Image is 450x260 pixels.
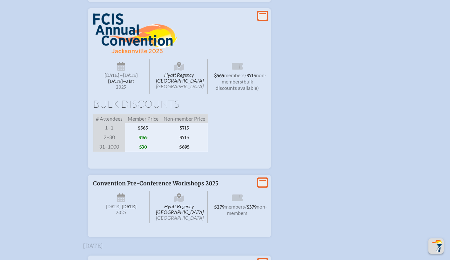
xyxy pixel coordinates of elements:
span: 31–1000 [93,142,125,152]
h1: Bulk Discounts [93,99,266,109]
span: $695 [161,142,208,152]
span: / [245,72,246,78]
span: $279 [214,204,225,210]
span: Convention Pre-Conference Workshops 2025 [93,180,218,187]
span: [DATE] [106,204,121,210]
span: $379 [247,204,257,210]
span: non-members [227,203,267,216]
span: / [245,203,247,210]
span: 1–1 [93,123,125,133]
span: $715 [246,73,256,78]
span: [DATE]–⁠21st [108,79,134,84]
span: Non-member Price [161,114,208,123]
span: Hyatt Regency [GEOGRAPHIC_DATA] [151,191,208,223]
img: To the top [430,240,442,252]
span: [GEOGRAPHIC_DATA] [156,83,204,89]
span: members [224,72,245,78]
span: 2025 [98,85,144,90]
span: –[DATE] [119,73,138,78]
span: $715 [161,133,208,142]
h3: [DATE] [83,243,367,249]
span: $715 [161,123,208,133]
img: FCIS Convention 2025 [93,13,177,54]
span: [DATE] [104,73,119,78]
span: Hyatt Regency [GEOGRAPHIC_DATA] [151,59,208,94]
span: # Attendees [93,114,125,123]
span: $30 [125,142,161,152]
span: (bulk discounts available) [216,78,259,91]
span: $565 [214,73,224,78]
button: Scroll Top [428,238,444,254]
span: Member Price [125,114,161,123]
span: $565 [125,123,161,133]
span: non-members [222,72,266,84]
span: [GEOGRAPHIC_DATA] [156,215,204,221]
span: members [225,203,245,210]
span: 2–30 [93,133,125,142]
span: [DATE] [122,204,137,210]
span: $145 [125,133,161,142]
span: 2025 [98,210,144,215]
